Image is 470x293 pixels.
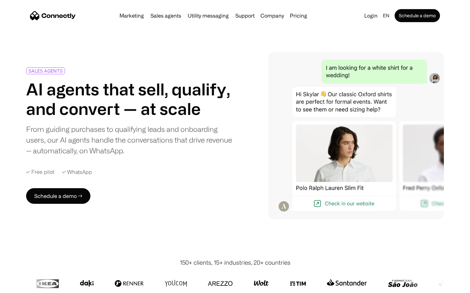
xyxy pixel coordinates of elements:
[383,11,389,20] div: en
[117,13,147,18] a: Marketing
[26,169,54,175] div: ✓ Free pilot
[7,281,39,291] aside: Language selected: English
[26,188,90,204] a: Schedule a demo →
[395,9,440,22] a: Schedule a demo
[148,13,184,18] a: Sales agents
[260,11,284,20] div: Company
[26,79,232,119] h1: AI agents that sell, qualify, and convert — at scale
[362,11,380,20] a: Login
[180,258,290,267] div: 150+ clients, 15+ industries, 20+ countries
[185,13,231,18] a: Utility messaging
[233,13,257,18] a: Support
[26,124,232,156] div: From guiding purchases to qualifying leads and onboarding users, our AI agents handle the convers...
[28,68,63,73] div: SALES AGENTS
[62,169,92,175] div: ✓ WhatsApp
[287,13,310,18] a: Pricing
[13,282,39,291] ul: Language list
